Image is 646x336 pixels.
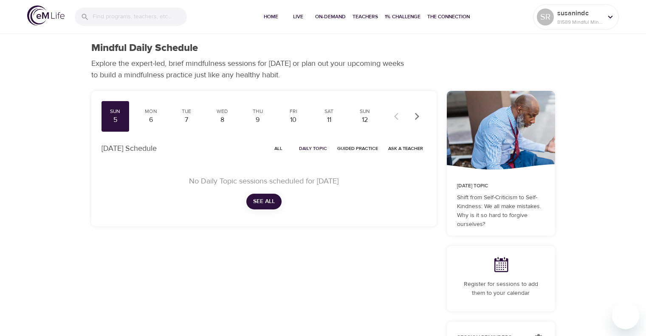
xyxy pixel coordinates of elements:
[427,12,470,21] span: The Connection
[283,108,304,115] div: Fri
[334,142,381,155] button: Guided Practice
[212,108,233,115] div: Wed
[105,108,126,115] div: Sun
[247,108,268,115] div: Thu
[27,6,65,25] img: logo
[557,18,602,26] p: 81589 Mindful Minutes
[253,196,275,207] span: See All
[388,144,423,152] span: Ask a Teacher
[557,8,602,18] p: susanindc
[353,12,378,21] span: Teachers
[212,115,233,125] div: 8
[457,280,545,298] p: Register for sessions to add them to your calendar
[319,115,340,125] div: 11
[176,108,197,115] div: Tue
[102,143,157,154] p: [DATE] Schedule
[283,115,304,125] div: 10
[140,108,161,115] div: Mon
[247,115,268,125] div: 9
[261,12,281,21] span: Home
[288,12,308,21] span: Live
[140,115,161,125] div: 6
[457,193,545,229] p: Shift from Self-Criticism to Self-Kindness: We all make mistakes. Why is it so hard to forgive ou...
[299,144,327,152] span: Daily Topic
[296,142,330,155] button: Daily Topic
[176,115,197,125] div: 7
[385,12,420,21] span: 1% Challenge
[93,8,187,26] input: Find programs, teachers, etc...
[457,182,545,190] p: [DATE] Topic
[354,115,375,125] div: 12
[268,144,289,152] span: All
[385,142,426,155] button: Ask a Teacher
[246,194,282,209] button: See All
[91,58,410,81] p: Explore the expert-led, brief mindfulness sessions for [DATE] or plan out your upcoming weeks to ...
[112,175,416,187] p: No Daily Topic sessions scheduled for [DATE]
[315,12,346,21] span: On-Demand
[612,302,639,329] iframe: Button to launch messaging window
[319,108,340,115] div: Sat
[354,108,375,115] div: Sun
[91,42,198,54] h1: Mindful Daily Schedule
[265,142,292,155] button: All
[105,115,126,125] div: 5
[537,8,554,25] div: SR
[337,144,378,152] span: Guided Practice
